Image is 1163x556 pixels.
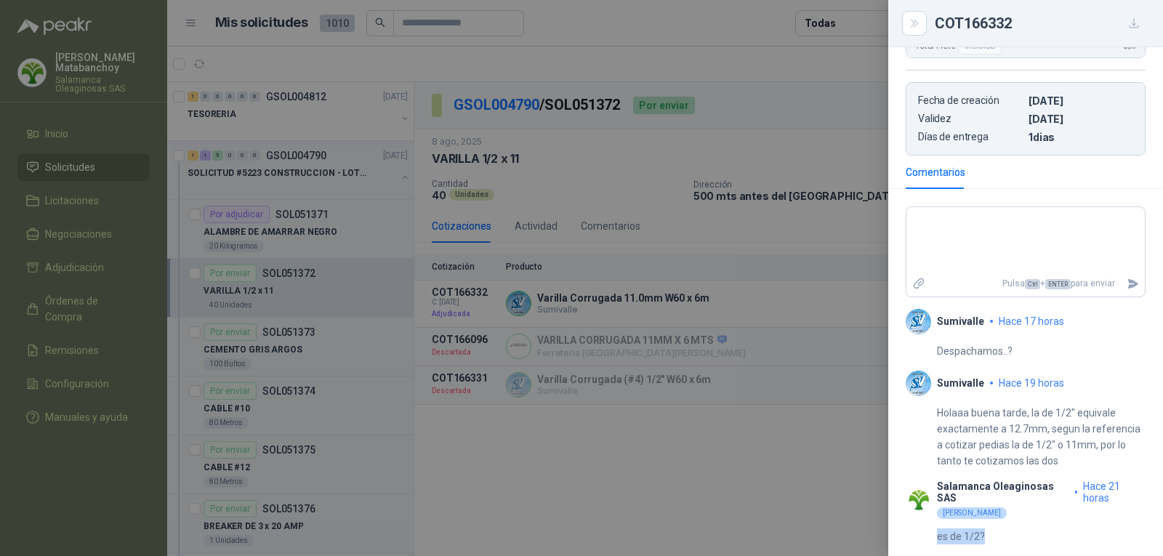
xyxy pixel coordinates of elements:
[1045,279,1071,289] span: ENTER
[906,487,931,512] img: Company Logo
[918,131,1023,143] p: Días de entrega
[918,113,1023,125] p: Validez
[918,94,1023,107] p: Fecha de creación
[937,315,984,327] p: Sumivalle
[937,480,1069,504] p: Salamanca Oleaginosas SAS
[906,164,965,180] div: Comentarios
[937,507,1007,519] div: [PERSON_NAME]
[1025,279,1040,289] span: Ctrl
[906,15,923,32] button: Close
[935,12,1146,35] div: COT166332
[906,309,931,334] img: Company Logo
[999,315,1064,327] span: hace 17 horas
[937,528,985,544] p: es de 1/2?
[931,271,1122,297] p: Pulsa + para enviar
[937,405,1146,469] p: Holaaa buena tarde, la de 1/2" equivale exactamente a 12.7mm, segun la referencia a cotizar pedia...
[1121,271,1145,297] button: Enviar
[1029,94,1133,107] p: [DATE]
[1029,113,1133,125] p: [DATE]
[1083,480,1146,504] span: hace 21 horas
[1029,131,1133,143] p: 1 dias
[937,377,984,389] p: Sumivalle
[999,377,1064,389] span: hace 19 horas
[906,371,931,396] img: Company Logo
[937,343,1013,359] p: Despachamos..?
